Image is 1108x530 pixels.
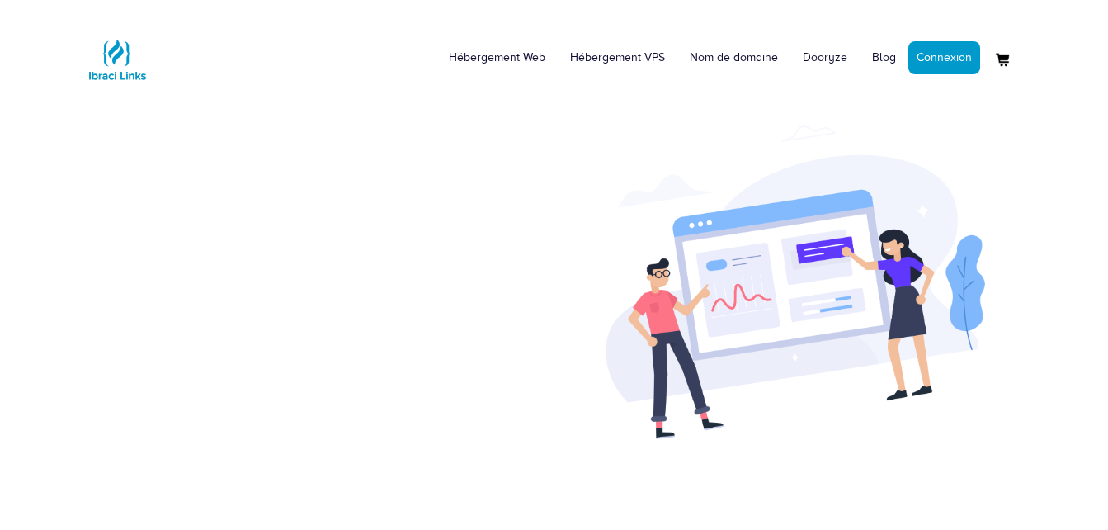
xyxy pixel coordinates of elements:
a: Hébergement VPS [558,33,677,83]
a: Blog [860,33,908,83]
a: Nom de domaine [677,33,790,83]
a: Hébergement Web [436,33,558,83]
a: Connexion [908,41,980,74]
a: Dooryze [790,33,860,83]
img: Logo Ibraci Links [84,26,150,92]
a: Logo Ibraci Links [84,12,150,92]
